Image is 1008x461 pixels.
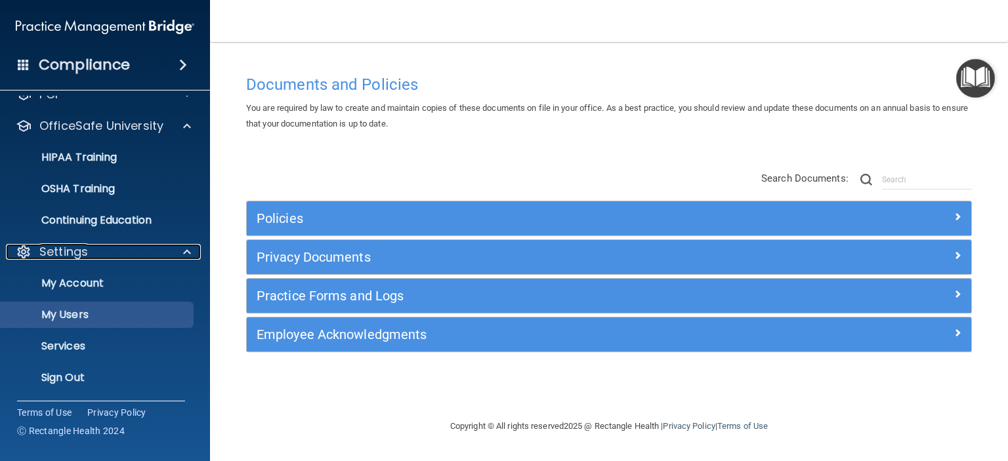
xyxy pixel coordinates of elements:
h5: Practice Forms and Logs [257,289,780,303]
span: Ⓒ Rectangle Health 2024 [17,424,125,437]
a: Terms of Use [17,406,72,419]
p: My Account [9,277,188,290]
a: Practice Forms and Logs [257,285,961,306]
p: OfficeSafe University [39,118,163,134]
p: HIPAA Training [9,151,117,164]
h5: Privacy Documents [257,250,780,264]
p: Services [9,340,188,353]
h5: Employee Acknowledgments [257,327,780,342]
a: OfficeSafe University [16,118,191,134]
a: Settings [16,244,191,260]
p: My Users [9,308,188,321]
button: Open Resource Center [956,59,995,98]
a: Privacy Policy [663,421,715,431]
input: Search [882,170,972,190]
a: Terms of Use [717,421,768,431]
p: Sign Out [9,371,188,384]
span: Search Documents: [761,172,849,184]
div: Copyright © All rights reserved 2025 @ Rectangle Health | | [369,405,849,447]
p: OSHA Training [9,182,115,195]
a: Policies [257,208,961,229]
h5: Policies [257,211,780,226]
h4: Documents and Policies [246,76,972,93]
img: PMB logo [16,14,194,40]
h4: Compliance [39,56,130,74]
img: ic-search.3b580494.png [860,174,872,186]
span: You are required by law to create and maintain copies of these documents on file in your office. ... [246,103,968,129]
p: Settings [39,244,88,260]
a: Employee Acknowledgments [257,324,961,345]
a: Privacy Documents [257,247,961,268]
p: Continuing Education [9,214,188,227]
a: Privacy Policy [87,406,146,419]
